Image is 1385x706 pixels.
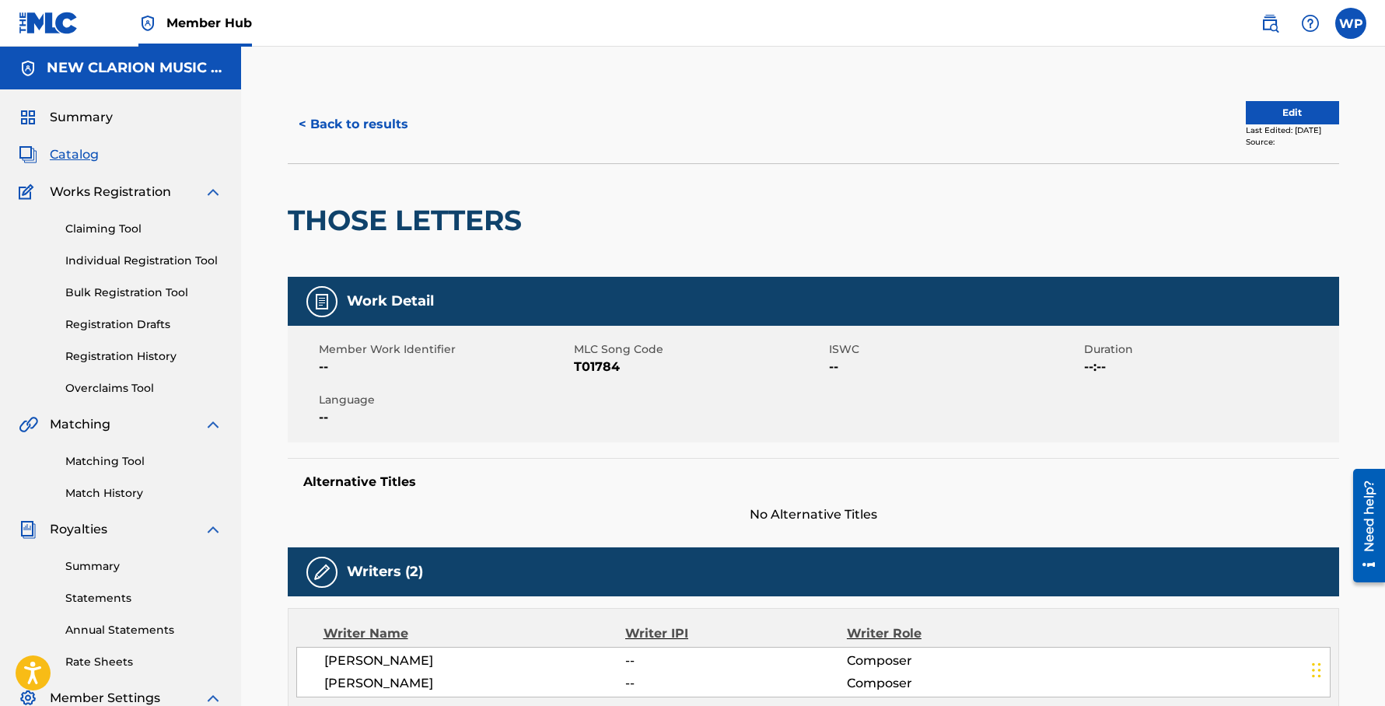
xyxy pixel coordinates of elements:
[847,652,1048,670] span: Composer
[847,624,1048,643] div: Writer Role
[65,221,222,237] a: Claiming Tool
[47,59,222,77] h5: NEW CLARION MUSIC GROUP
[19,183,39,201] img: Works Registration
[19,108,37,127] img: Summary
[65,558,222,575] a: Summary
[19,415,38,434] img: Matching
[319,358,570,376] span: --
[324,652,626,670] span: [PERSON_NAME]
[65,253,222,269] a: Individual Registration Tool
[19,108,113,127] a: SummarySummary
[65,285,222,301] a: Bulk Registration Tool
[319,392,570,408] span: Language
[847,674,1048,693] span: Composer
[204,520,222,539] img: expand
[625,674,846,693] span: --
[204,415,222,434] img: expand
[303,474,1324,490] h5: Alternative Titles
[65,654,222,670] a: Rate Sheets
[50,415,110,434] span: Matching
[288,203,530,238] h2: THOSE LETTERS
[1084,358,1335,376] span: --:--
[1341,462,1385,590] iframe: Resource Center
[50,108,113,127] span: Summary
[347,563,423,581] h5: Writers (2)
[574,341,825,358] span: MLC Song Code
[65,316,222,333] a: Registration Drafts
[19,520,37,539] img: Royalties
[313,563,331,582] img: Writers
[1084,341,1335,358] span: Duration
[166,14,252,32] span: Member Hub
[574,358,825,376] span: T01784
[50,520,107,539] span: Royalties
[347,292,434,310] h5: Work Detail
[1254,8,1285,39] a: Public Search
[1312,647,1321,694] div: Drag
[313,292,331,311] img: Work Detail
[829,341,1080,358] span: ISWC
[319,408,570,427] span: --
[324,674,626,693] span: [PERSON_NAME]
[288,505,1339,524] span: No Alternative Titles
[829,358,1080,376] span: --
[324,624,626,643] div: Writer Name
[1307,631,1385,706] iframe: Chat Widget
[65,453,222,470] a: Matching Tool
[65,622,222,638] a: Annual Statements
[19,145,99,164] a: CatalogCatalog
[50,183,171,201] span: Works Registration
[138,14,157,33] img: Top Rightsholder
[19,12,79,34] img: MLC Logo
[1246,124,1339,136] div: Last Edited: [DATE]
[65,485,222,502] a: Match History
[625,624,847,643] div: Writer IPI
[319,341,570,358] span: Member Work Identifier
[1301,14,1320,33] img: help
[65,380,222,397] a: Overclaims Tool
[65,590,222,606] a: Statements
[625,652,846,670] span: --
[1261,14,1279,33] img: search
[19,145,37,164] img: Catalog
[65,348,222,365] a: Registration History
[1295,8,1326,39] div: Help
[1335,8,1366,39] div: User Menu
[19,59,37,78] img: Accounts
[1246,101,1339,124] button: Edit
[1246,136,1339,148] div: Source:
[288,105,419,144] button: < Back to results
[204,183,222,201] img: expand
[50,145,99,164] span: Catalog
